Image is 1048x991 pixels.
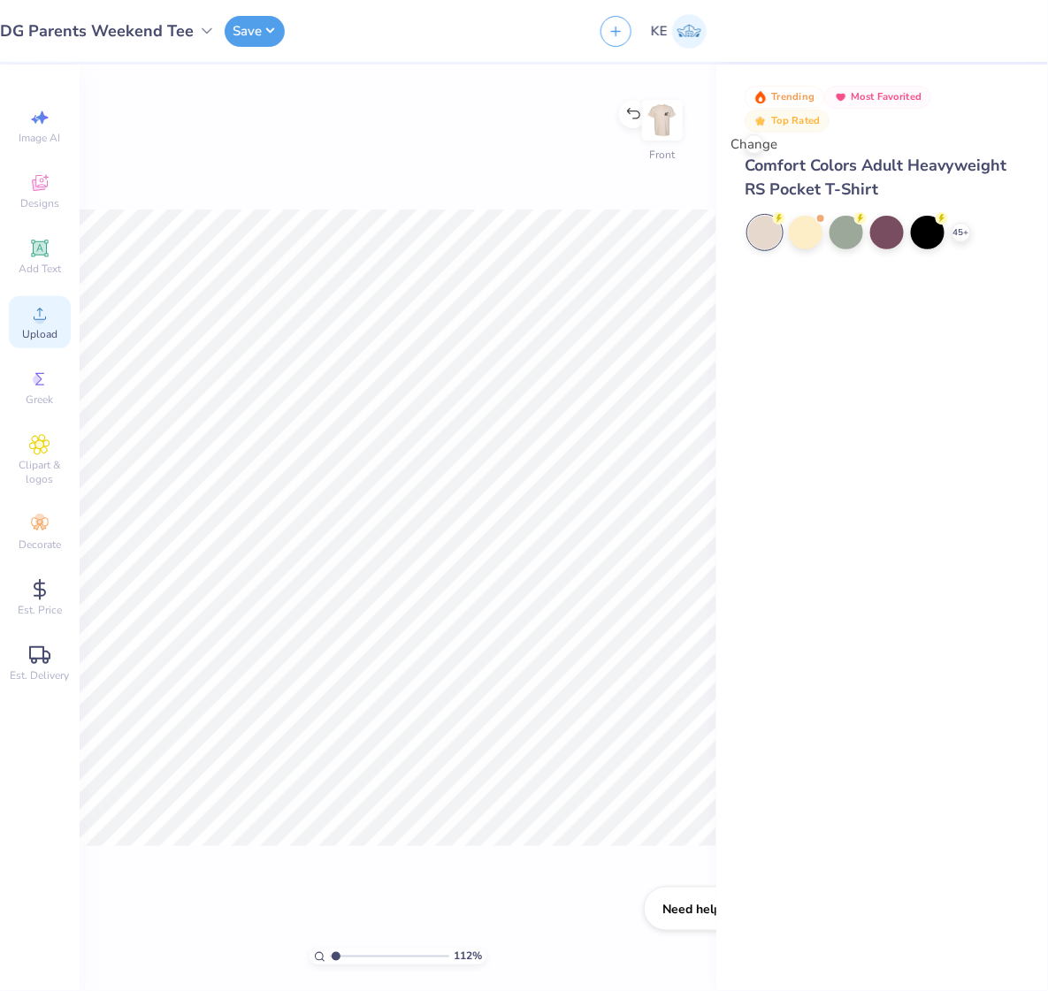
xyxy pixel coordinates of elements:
[952,223,971,242] div: 45+
[645,103,680,138] img: Front
[11,668,70,682] span: Est. Delivery
[19,262,61,276] span: Add Text
[753,90,768,104] img: Trending sort
[19,131,61,145] span: Image AI
[27,393,54,407] span: Greek
[834,90,848,104] img: Most Favorited sort
[771,92,815,102] span: Trending
[824,86,931,109] button: Badge Button
[745,110,830,133] button: Badge Button
[745,155,1007,200] span: Comfort Colors Adult Heavyweight RS Pocket T-Shirt
[753,114,768,128] img: Top Rated sort
[454,949,482,964] span: 112 %
[225,16,285,47] button: Save
[745,86,824,109] button: Badge Button
[852,92,922,102] span: Most Favorited
[20,196,59,210] span: Designs
[650,147,676,163] div: Front
[19,537,61,552] span: Decorate
[672,14,707,49] img: Kent Everic Delos Santos
[771,116,821,126] span: Top Rated
[651,21,668,42] span: KE
[651,14,707,49] a: KE
[745,134,764,154] div: Change
[22,327,57,341] span: Upload
[9,458,71,486] span: Clipart & logos
[18,603,62,617] span: Est. Price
